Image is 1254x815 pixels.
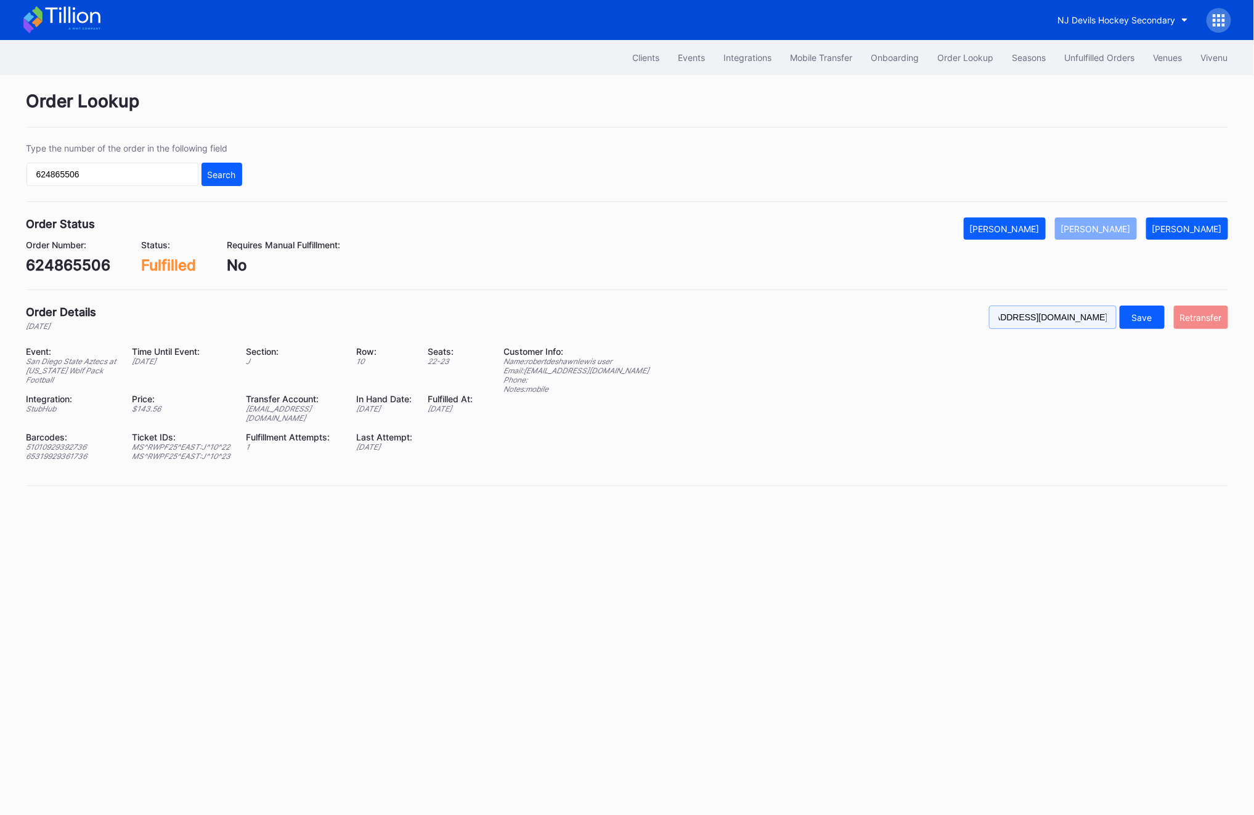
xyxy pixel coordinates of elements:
div: [DATE] [26,322,97,331]
div: [DATE] [132,357,231,366]
div: Order Lookup [26,91,1228,128]
div: Requires Manual Fulfillment: [227,240,341,250]
div: In Hand Date: [357,394,413,404]
div: Status: [142,240,197,250]
div: No [227,256,341,274]
div: Clients [633,52,660,63]
button: Unfulfilled Orders [1056,46,1144,69]
button: Retransfer [1174,306,1228,329]
input: Enter new email [989,306,1117,329]
div: 65319929361736 [26,452,117,461]
div: San Diego State Aztecs at [US_STATE] Wolf Pack Football [26,357,117,384]
div: [DATE] [357,404,413,413]
div: Onboarding [871,52,919,63]
button: Save [1120,306,1165,329]
div: Retransfer [1180,312,1222,323]
div: Integrations [724,52,772,63]
div: Ticket IDs: [132,432,231,442]
div: [EMAIL_ADDRESS][DOMAIN_NAME] [246,404,341,423]
button: Venues [1144,46,1192,69]
div: Order Details [26,306,97,318]
div: Mobile Transfer [791,52,853,63]
div: Order Status [26,217,96,230]
button: NJ Devils Hockey Secondary [1049,9,1197,31]
button: Search [202,163,242,186]
button: Order Lookup [929,46,1003,69]
button: Seasons [1003,46,1056,69]
div: Integration: [26,394,117,404]
div: Row: [357,346,413,357]
div: NJ Devils Hockey Secondary [1058,15,1176,25]
div: Search [208,169,236,180]
button: Events [669,46,715,69]
div: 10 [357,357,413,366]
div: Event: [26,346,117,357]
div: Save [1132,312,1152,323]
div: Events [678,52,706,63]
div: Venues [1154,52,1183,63]
div: Seats: [428,346,473,357]
div: Transfer Account: [246,394,341,404]
div: [DATE] [428,404,473,413]
button: [PERSON_NAME] [1055,217,1137,240]
div: MS^RWPF25^EAST:J^10^23 [132,452,231,461]
div: Fulfilled [142,256,197,274]
div: Time Until Event: [132,346,231,357]
div: Order Number: [26,240,111,250]
div: Type the number of the order in the following field [26,143,242,153]
div: MS^RWPF25^EAST:J^10^22 [132,442,231,452]
div: [PERSON_NAME] [1152,224,1222,234]
div: Name: robertdeshawnlewis user [504,357,649,366]
div: [PERSON_NAME] [970,224,1040,234]
div: Vivenu [1201,52,1228,63]
div: [PERSON_NAME] [1061,224,1131,234]
div: StubHub [26,404,117,413]
div: Customer Info: [504,346,649,357]
div: Email: [EMAIL_ADDRESS][DOMAIN_NAME] [504,366,649,375]
div: Phone: [504,375,649,384]
div: Last Attempt: [357,432,413,442]
div: [DATE] [357,442,413,452]
button: Clients [624,46,669,69]
div: 22 - 23 [428,357,473,366]
button: [PERSON_NAME] [1146,217,1228,240]
div: Fulfilled At: [428,394,473,404]
div: Fulfillment Attempts: [246,432,341,442]
div: 624865506 [26,256,111,274]
div: Unfulfilled Orders [1065,52,1135,63]
button: Vivenu [1192,46,1237,69]
input: GT59662 [26,163,198,186]
button: Mobile Transfer [781,46,862,69]
div: $ 143.56 [132,404,231,413]
div: 51010929392736 [26,442,117,452]
button: [PERSON_NAME] [964,217,1046,240]
div: Price: [132,394,231,404]
div: J [246,357,341,366]
div: Seasons [1012,52,1046,63]
div: Barcodes: [26,432,117,442]
button: Onboarding [862,46,929,69]
div: Notes: mobile [504,384,649,394]
div: Order Lookup [938,52,994,63]
div: 1 [246,442,341,452]
button: Integrations [715,46,781,69]
div: Section: [246,346,341,357]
